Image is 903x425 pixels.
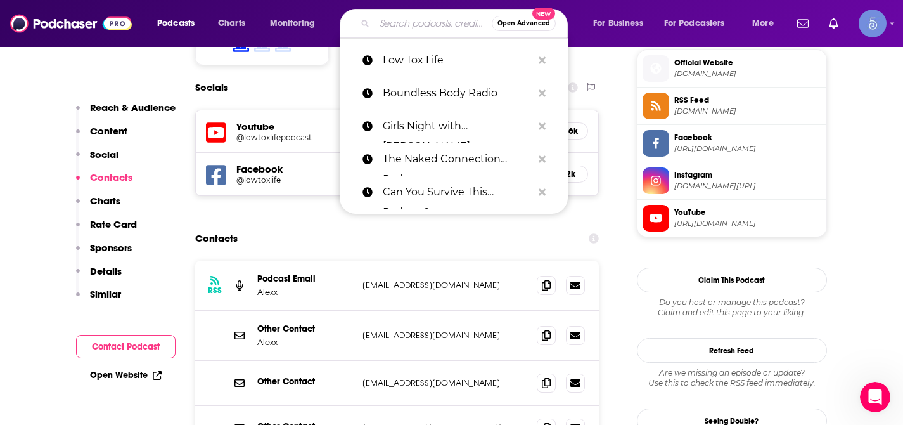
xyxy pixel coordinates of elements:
[643,130,821,157] a: Facebook[URL][DOMAIN_NAME]
[208,285,222,296] h3: RSS
[383,143,532,176] p: The Naked Connection Podcast
[90,370,162,381] a: Open Website
[362,280,527,291] p: [EMAIL_ADDRESS][DOMAIN_NAME]
[157,15,195,32] span: Podcasts
[375,13,492,34] input: Search podcasts, credits, & more...
[340,143,568,176] a: The Naked Connection Podcast
[593,15,643,32] span: For Business
[340,176,568,209] a: Can You Survive This Podcast?
[674,169,821,181] span: Instagram
[257,376,352,387] p: Other Contact
[218,15,245,32] span: Charts
[236,163,341,175] h5: Facebook
[236,133,341,142] a: @lowtoxlifepodcast
[674,57,821,69] span: Official Website
[383,44,532,77] p: Low Tox Life
[752,15,774,32] span: More
[637,338,827,363] button: Refresh Feed
[90,195,120,207] p: Charts
[195,75,228,100] h2: Socials
[674,219,821,228] span: https://www.youtube.com/@lowtoxlifepodcast
[90,148,118,160] p: Social
[236,175,341,185] a: @lowtoxlife
[859,10,887,37] button: Show profile menu
[860,382,890,412] iframe: Intercom live chat
[76,148,118,172] button: Social
[90,265,122,277] p: Details
[637,297,827,308] span: Do you host or manage this podcast?
[90,288,121,300] p: Similar
[637,368,827,388] div: Are we missing an episode or update? Use this to check the RSS feed immediately.
[637,297,827,318] div: Claim and edit this page to your liking.
[674,207,821,218] span: YouTube
[492,16,556,31] button: Open AdvancedNew
[340,110,568,143] a: Girls Night with [PERSON_NAME] [PERSON_NAME]
[859,10,887,37] img: User Profile
[76,242,132,265] button: Sponsors
[76,265,122,289] button: Details
[637,268,827,292] button: Claim This Podcast
[824,13,843,34] a: Show notifications dropdown
[261,13,331,34] button: open menu
[656,13,743,34] button: open menu
[362,330,527,341] p: [EMAIL_ADDRESS][DOMAIN_NAME]
[76,101,176,125] button: Reach & Audience
[792,13,814,34] a: Show notifications dropdown
[362,377,527,388] p: [EMAIL_ADDRESS][DOMAIN_NAME]
[148,13,211,34] button: open menu
[674,107,821,116] span: feeds.acast.com
[584,13,659,34] button: open menu
[90,218,137,230] p: Rate Card
[270,15,315,32] span: Monitoring
[257,273,352,284] p: Podcast Email
[664,15,725,32] span: For Podcasters
[210,13,253,34] a: Charts
[76,171,132,195] button: Contacts
[674,181,821,191] span: instagram.com/lowtoxlife
[859,10,887,37] span: Logged in as Spiral5-G1
[90,242,132,254] p: Sponsors
[10,11,132,36] img: Podchaser - Follow, Share and Rate Podcasts
[674,132,821,143] span: Facebook
[674,69,821,79] span: lowtoxlife.com
[643,55,821,82] a: Official Website[DOMAIN_NAME]
[76,125,127,148] button: Content
[383,176,532,209] p: Can You Survive This Podcast?
[340,44,568,77] a: Low Tox Life
[383,110,532,143] p: Girls Night with Stephanie May Wilson
[497,20,550,27] span: Open Advanced
[257,337,352,348] p: Alexx
[90,101,176,114] p: Reach & Audience
[743,13,790,34] button: open menu
[563,126,577,136] h5: 66k
[352,9,580,38] div: Search podcasts, credits, & more...
[340,77,568,110] a: Boundless Body Radio
[76,195,120,218] button: Charts
[90,125,127,137] p: Content
[643,205,821,232] a: YouTube[URL][DOMAIN_NAME]
[674,144,821,154] span: https://www.facebook.com/lowtoxlife
[236,121,341,133] h5: Youtube
[76,218,137,242] button: Rate Card
[674,95,821,106] span: RSS Feed
[532,8,555,20] span: New
[90,171,132,183] p: Contacts
[383,77,532,110] p: Boundless Body Radio
[195,226,238,251] h2: Contacts
[76,335,176,358] button: Contact Podcast
[643,93,821,119] a: RSS Feed[DOMAIN_NAME]
[76,288,121,311] button: Similar
[257,287,352,297] p: Alexx
[563,169,577,180] h5: 2k
[257,324,352,334] p: Other Contact
[643,167,821,194] a: Instagram[DOMAIN_NAME][URL]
